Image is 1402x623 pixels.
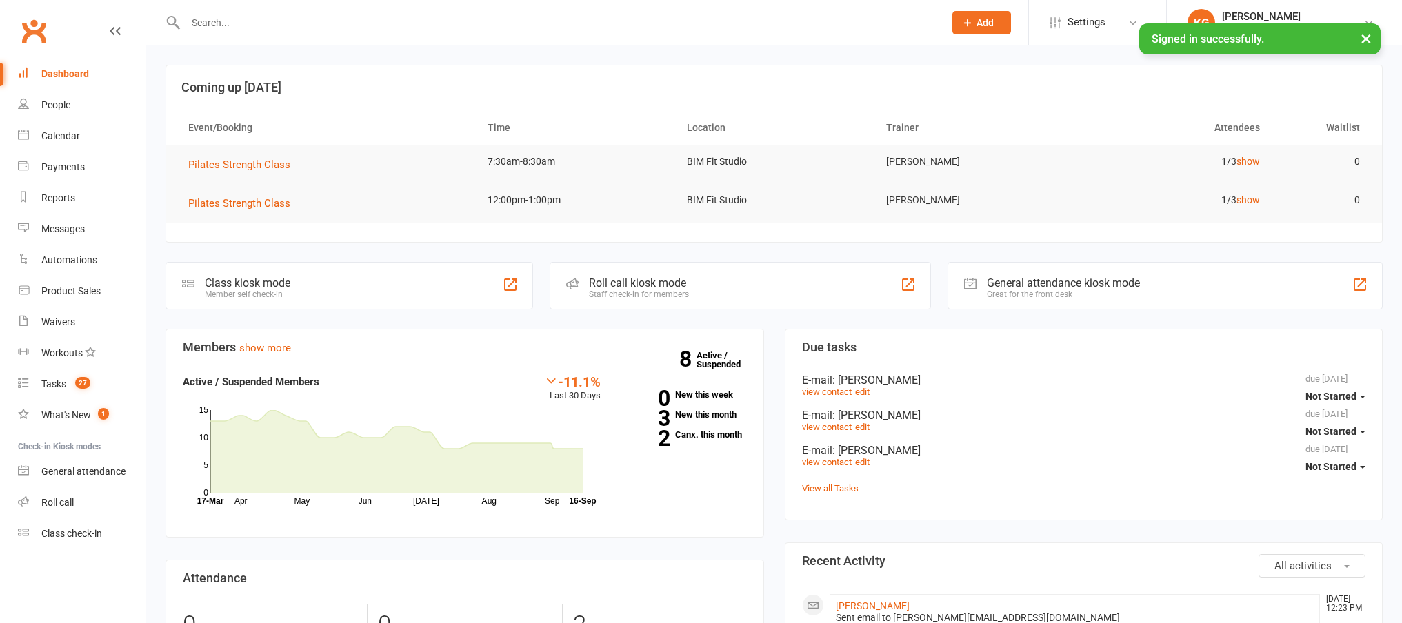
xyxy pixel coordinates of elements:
th: Location [674,110,874,145]
span: Not Started [1305,426,1356,437]
a: Class kiosk mode [18,518,146,549]
div: Staff check-in for members [589,289,689,299]
span: All activities [1274,560,1332,572]
h3: Members [183,340,747,354]
div: Waivers [41,316,75,327]
a: Workouts [18,338,146,369]
div: Balance In Motion Physiotherapy [1222,23,1363,35]
a: view contact [802,457,852,467]
div: Member self check-in [205,289,290,299]
strong: Active / Suspended Members [183,376,319,388]
span: Add [977,17,994,28]
span: : [PERSON_NAME] [832,374,921,387]
a: Automations [18,245,146,276]
a: Messages [18,214,146,245]
div: General attendance [41,466,126,477]
h3: Attendance [183,571,747,585]
div: KG [1188,9,1215,37]
button: Add [952,11,1011,34]
div: Product Sales [41,285,101,296]
div: Messages [41,223,85,234]
div: Great for the front desk [987,289,1140,299]
span: Signed in successfully. [1152,32,1264,45]
div: Dashboard [41,68,89,79]
td: 1/3 [1073,184,1272,216]
td: 0 [1272,184,1372,216]
a: show [1236,194,1260,205]
strong: 8 [679,349,697,369]
button: Not Started [1305,454,1365,479]
strong: 0 [621,388,670,409]
strong: 3 [621,408,670,429]
div: [PERSON_NAME] [1222,10,1363,23]
a: Reports [18,183,146,214]
a: Product Sales [18,276,146,307]
span: 27 [75,377,90,389]
a: People [18,90,146,121]
a: view contact [802,387,852,397]
div: E-mail [802,374,1366,387]
div: Workouts [41,347,83,358]
a: View all Tasks [802,483,859,493]
a: Clubworx [17,14,51,48]
a: view contact [802,422,852,432]
div: Last 30 Days [544,374,601,403]
h3: Recent Activity [802,554,1366,568]
th: Event/Booking [176,110,475,145]
th: Time [475,110,674,145]
span: Pilates Strength Class [188,159,290,171]
a: Calendar [18,121,146,152]
a: Tasks 27 [18,369,146,400]
span: Sent email to [PERSON_NAME][EMAIL_ADDRESS][DOMAIN_NAME] [836,612,1120,623]
div: People [41,99,70,110]
h3: Due tasks [802,340,1366,354]
button: Pilates Strength Class [188,156,300,173]
div: Calendar [41,130,80,141]
td: 12:00pm-1:00pm [475,184,674,216]
div: Automations [41,254,97,265]
span: Pilates Strength Class [188,197,290,210]
td: 7:30am-8:30am [475,145,674,178]
td: BIM Fit Studio [674,184,874,216]
a: What's New1 [18,400,146,431]
td: 1/3 [1073,145,1272,178]
td: [PERSON_NAME] [874,145,1073,178]
th: Waitlist [1272,110,1372,145]
button: Not Started [1305,419,1365,444]
a: Payments [18,152,146,183]
a: 8Active / Suspended [697,340,757,379]
a: show more [239,342,291,354]
h3: Coming up [DATE] [181,81,1367,94]
th: Trainer [874,110,1073,145]
span: Not Started [1305,391,1356,402]
time: [DATE] 12:23 PM [1319,595,1365,613]
td: BIM Fit Studio [674,145,874,178]
div: Tasks [41,378,66,389]
div: -11.1% [544,374,601,389]
a: show [1236,156,1260,167]
span: Settings [1068,7,1105,38]
a: General attendance kiosk mode [18,456,146,487]
div: Roll call [41,497,74,508]
span: : [PERSON_NAME] [832,444,921,457]
div: Payments [41,161,85,172]
button: All activities [1259,554,1365,578]
div: General attendance kiosk mode [987,276,1140,289]
input: Search... [181,13,934,32]
strong: 2 [621,428,670,449]
button: Not Started [1305,384,1365,409]
div: Reports [41,192,75,203]
a: 0New this week [621,390,747,399]
div: Class check-in [41,528,102,539]
a: Roll call [18,487,146,518]
button: × [1354,23,1379,53]
span: Not Started [1305,461,1356,472]
span: : [PERSON_NAME] [832,409,921,422]
a: 3New this month [621,410,747,419]
div: What's New [41,409,91,420]
div: E-mail [802,444,1366,457]
div: E-mail [802,409,1366,422]
a: edit [855,387,870,397]
th: Attendees [1073,110,1272,145]
a: Dashboard [18,59,146,90]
